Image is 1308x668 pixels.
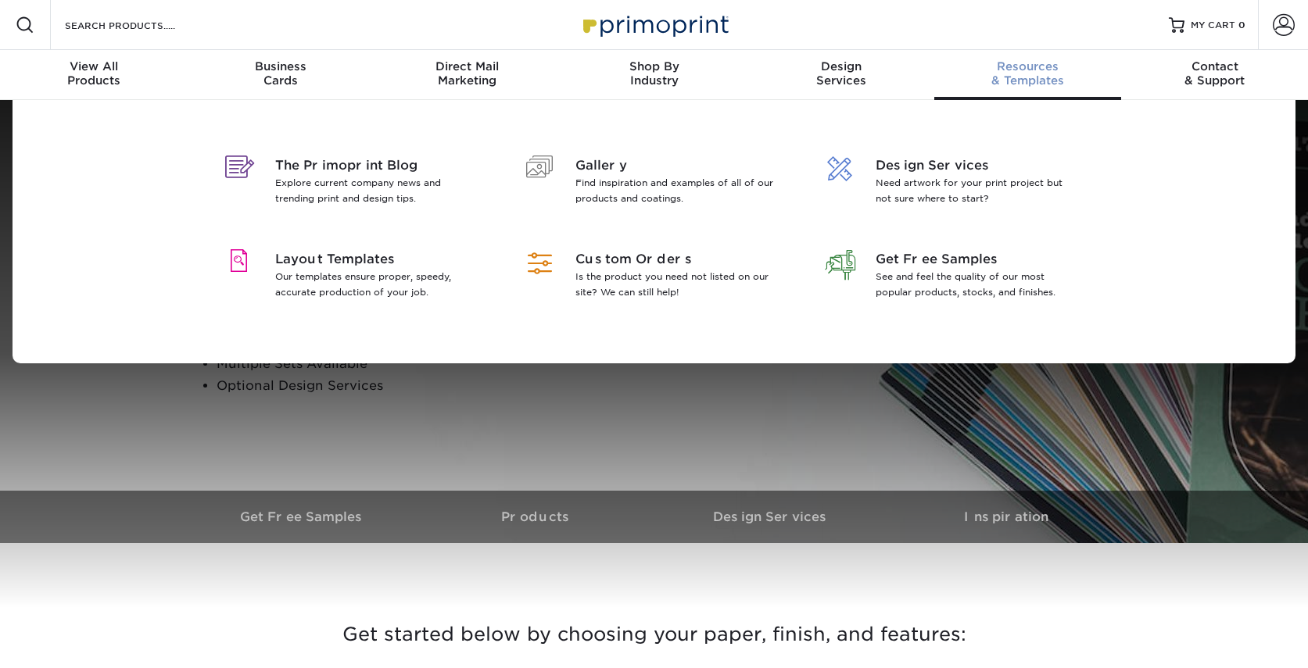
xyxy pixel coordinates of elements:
a: The Primoprint Blog Explore current company news and trending print and design tips. [216,138,493,231]
div: Marketing [374,59,561,88]
span: Gallery [575,156,778,175]
p: Is the product you need not listed on our site? We can still help! [575,269,778,300]
p: Find inspiration and examples of all of our products and coatings. [575,175,778,206]
span: Layout Templates [275,250,478,269]
span: 0 [1238,20,1245,30]
span: Resources [934,59,1121,73]
a: Contact& Support [1121,50,1308,100]
span: Business [187,59,374,73]
p: Explore current company news and trending print and design tips. [275,175,478,206]
a: Design Services Need artwork for your print project but not sure where to start? [816,138,1093,231]
span: MY CART [1191,19,1235,32]
div: & Support [1121,59,1308,88]
a: Get Free Samples See and feel the quality of our most popular products, stocks, and finishes. [816,231,1093,325]
div: Services [747,59,934,88]
span: Shop By [561,59,747,73]
div: & Templates [934,59,1121,88]
a: Shop ByIndustry [561,50,747,100]
span: Get Free Samples [876,250,1078,269]
a: Direct MailMarketing [374,50,561,100]
span: Custom Orders [575,250,778,269]
p: Need artwork for your print project but not sure where to start? [876,175,1078,206]
span: Design [747,59,934,73]
a: Custom Orders Is the product you need not listed on our site? We can still help! [516,231,793,325]
a: Layout Templates Our templates ensure proper, speedy, accurate production of your job. [216,231,493,325]
a: Gallery Find inspiration and examples of all of our products and coatings. [516,138,793,231]
a: DesignServices [747,50,934,100]
input: SEARCH PRODUCTS..... [63,16,216,34]
span: Direct Mail [374,59,561,73]
span: The Primoprint Blog [275,156,478,175]
a: Resources& Templates [934,50,1121,100]
p: See and feel the quality of our most popular products, stocks, and finishes. [876,269,1078,300]
div: Industry [561,59,747,88]
a: BusinessCards [187,50,374,100]
span: Design Services [876,156,1078,175]
div: Cards [187,59,374,88]
span: Contact [1121,59,1308,73]
img: Primoprint [576,8,733,41]
p: Our templates ensure proper, speedy, accurate production of your job. [275,269,478,300]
